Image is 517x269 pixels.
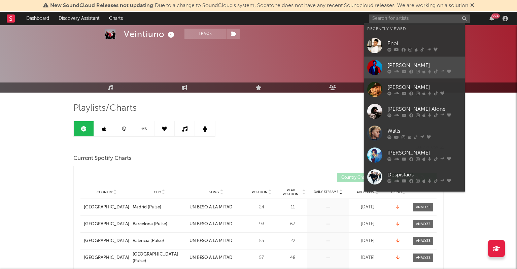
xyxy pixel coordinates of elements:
a: [PERSON_NAME] [364,57,465,78]
div: 99 + [491,13,500,19]
a: Discovery Assistant [54,12,104,25]
div: Veintiuno [124,29,176,40]
div: UN BESO A LA MITAD [189,238,233,244]
a: UN BESO A LA MITAD [189,221,243,228]
a: UN BESO A LA MITAD [189,255,243,261]
div: Despistaos [387,171,461,179]
div: [DATE] [351,204,384,211]
a: [GEOGRAPHIC_DATA] [84,221,129,228]
a: Walls [364,122,465,144]
div: [DATE] [351,255,384,261]
div: [PERSON_NAME] [387,83,461,91]
a: Valencia (Pulse) [133,238,186,244]
span: City [154,190,161,194]
a: Barcelona (Pulse) [133,221,186,228]
div: Madrid (Pulse) [133,204,161,211]
a: UN BESO A LA MITAD [189,204,243,211]
button: Track [184,29,227,39]
span: Added On [357,190,374,194]
div: Recently Viewed [367,25,461,33]
div: Barcelona (Pulse) [133,221,167,228]
div: 57 [246,255,277,261]
div: UN BESO A LA MITAD [189,255,233,261]
a: Dashboard [22,12,54,25]
a: Enol [364,35,465,57]
div: 53 [246,238,277,244]
a: Charts [104,12,128,25]
div: 11 [280,204,305,211]
span: Dismiss [470,3,474,8]
a: [PERSON_NAME] [364,78,465,100]
div: [PERSON_NAME] [387,149,461,157]
a: Madrid (Pulse) [133,204,186,211]
span: Country [97,190,113,194]
span: Playlists/Charts [73,104,137,112]
a: Despistaos [364,166,465,188]
div: 24 [246,204,277,211]
a: [GEOGRAPHIC_DATA] [84,238,129,244]
button: Country Charts(0) [337,173,386,182]
a: [GEOGRAPHIC_DATA] (Pulse) [133,251,186,264]
div: Walls [387,127,461,135]
a: UN BESO A LA MITAD [189,238,243,244]
button: 99+ [489,16,494,21]
div: [DATE] [351,221,384,228]
span: Current Spotify Charts [73,155,132,163]
a: [GEOGRAPHIC_DATA] [84,204,129,211]
span: : Due to a change to SoundCloud's system, Sodatone does not have any recent Soundcloud releases. ... [50,3,468,8]
a: Guzmen [364,188,465,210]
div: 67 [280,221,305,228]
span: Country Charts ( 0 ) [341,176,376,180]
div: 48 [280,255,305,261]
div: Valencia (Pulse) [133,238,164,244]
span: Position [252,190,268,194]
span: Peak Position [280,188,301,196]
span: New SoundCloud Releases not updating [50,3,153,8]
div: 93 [246,221,277,228]
div: 22 [280,238,305,244]
span: Song [209,190,219,194]
div: UN BESO A LA MITAD [189,204,233,211]
div: [PERSON_NAME] [387,61,461,69]
span: Trend [390,190,402,194]
a: [PERSON_NAME] [364,144,465,166]
input: Search for artists [369,14,470,23]
span: Daily Streams [314,190,338,195]
div: UN BESO A LA MITAD [189,221,233,228]
div: [DATE] [351,238,384,244]
a: [GEOGRAPHIC_DATA] [84,255,129,261]
div: Enol [387,39,461,47]
a: [PERSON_NAME] Alone [364,100,465,122]
div: [PERSON_NAME] Alone [387,105,461,113]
